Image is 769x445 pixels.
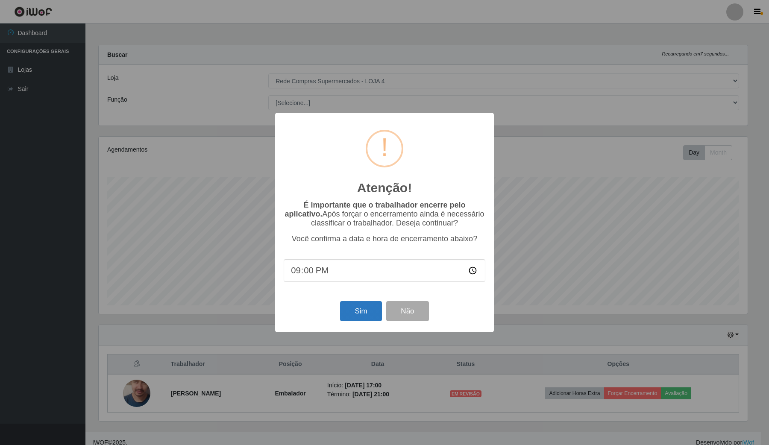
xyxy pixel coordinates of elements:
button: Sim [340,301,382,321]
p: Após forçar o encerramento ainda é necessário classificar o trabalhador. Deseja continuar? [284,201,485,228]
p: Você confirma a data e hora de encerramento abaixo? [284,234,485,243]
b: É importante que o trabalhador encerre pelo aplicativo. [285,201,465,218]
button: Não [386,301,429,321]
h2: Atenção! [357,180,412,196]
